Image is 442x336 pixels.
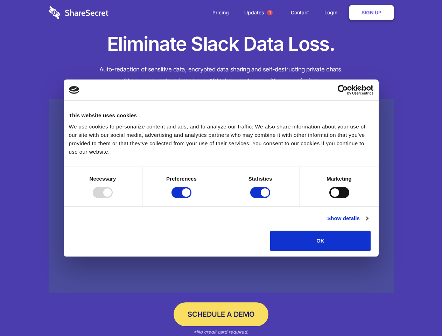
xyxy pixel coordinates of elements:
a: Wistia video thumbnail [49,99,394,293]
strong: Necessary [90,176,116,182]
em: *No credit card required. [194,329,248,335]
h4: Auto-redaction of sensitive data, encrypted data sharing and self-destructing private chats. Shar... [49,64,394,87]
a: Schedule a Demo [174,302,268,326]
div: This website uses cookies [69,111,373,120]
a: Show details [327,214,368,223]
strong: Statistics [248,176,272,182]
strong: Marketing [327,176,352,182]
span: 1 [267,10,273,15]
a: Pricing [205,2,236,23]
a: Usercentrics Cookiebot - opens in a new window [312,85,373,95]
div: We use cookies to personalize content and ads, and to analyze our traffic. We also share informat... [69,122,373,156]
button: OK [270,231,371,251]
a: Sign Up [349,5,394,20]
a: Login [317,2,348,23]
img: logo [69,86,79,94]
strong: Preferences [166,176,197,182]
h1: Eliminate Slack Data Loss. [49,31,394,57]
a: Contact [284,2,316,23]
img: logo-wordmark-white-trans-d4663122ce5f474addd5e946df7df03e33cb6a1c49d2221995e7729f52c070b2.svg [49,6,108,19]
